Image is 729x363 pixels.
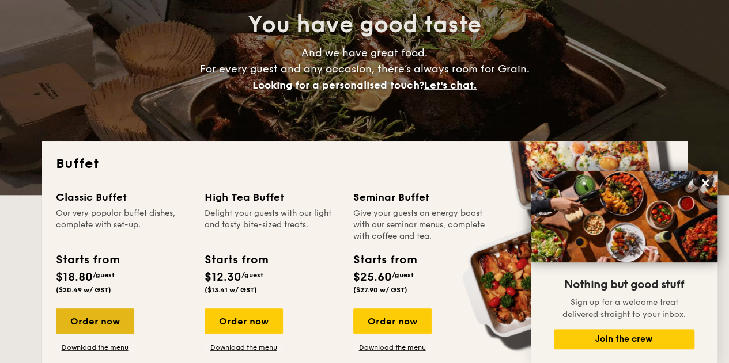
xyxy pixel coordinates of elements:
span: Nothing but good stuff [564,278,684,292]
button: Close [696,174,715,192]
a: Download the menu [56,343,134,352]
div: Our very popular buffet dishes, complete with set-up. [56,208,191,242]
h2: Buffet [56,155,674,173]
span: /guest [392,271,414,279]
img: DSC07876-Edit02-Large.jpeg [531,171,717,262]
div: Starts from [353,251,416,269]
span: ($27.90 w/ GST) [353,286,407,294]
div: Classic Buffet [56,189,191,205]
span: /guest [241,271,263,279]
a: Download the menu [353,343,432,352]
span: Let's chat. [424,79,477,91]
span: Sign up for a welcome treat delivered straight to your inbox. [562,297,686,319]
span: ($13.41 w/ GST) [205,286,257,294]
a: Download the menu [205,343,283,352]
span: /guest [93,271,115,279]
div: Seminar Buffet [353,189,488,205]
span: $12.30 [205,270,241,284]
span: $25.60 [353,270,392,284]
button: Join the crew [554,329,694,349]
span: $18.80 [56,270,93,284]
div: Starts from [56,251,119,269]
div: Order now [353,308,432,334]
div: Starts from [205,251,267,269]
div: Give your guests an energy boost with our seminar menus, complete with coffee and tea. [353,208,488,242]
span: And we have great food. For every guest and any occasion, there’s always room for Grain. [200,47,530,91]
div: Order now [205,308,283,334]
span: Looking for a personalised touch? [252,79,424,91]
span: You have good taste [248,11,481,39]
div: Delight your guests with our light and tasty bite-sized treats. [205,208,339,242]
div: High Tea Buffet [205,189,339,205]
div: Order now [56,308,134,334]
span: ($20.49 w/ GST) [56,286,111,294]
